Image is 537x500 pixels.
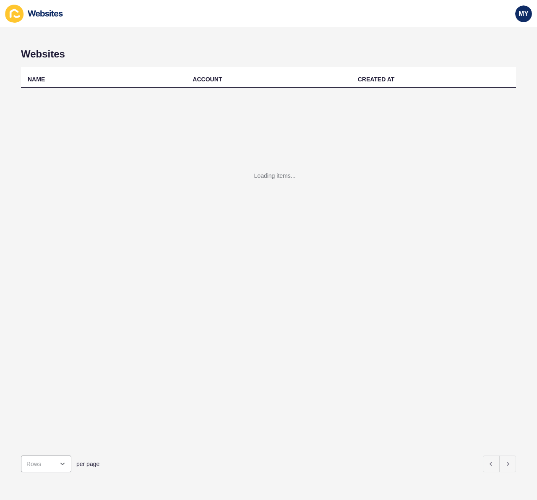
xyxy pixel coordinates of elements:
[21,456,71,472] div: open menu
[76,460,99,468] span: per page
[28,75,45,83] div: NAME
[519,10,529,18] span: MY
[193,75,222,83] div: ACCOUNT
[254,172,296,180] div: Loading items...
[21,48,516,60] h1: Websites
[358,75,395,83] div: CREATED AT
